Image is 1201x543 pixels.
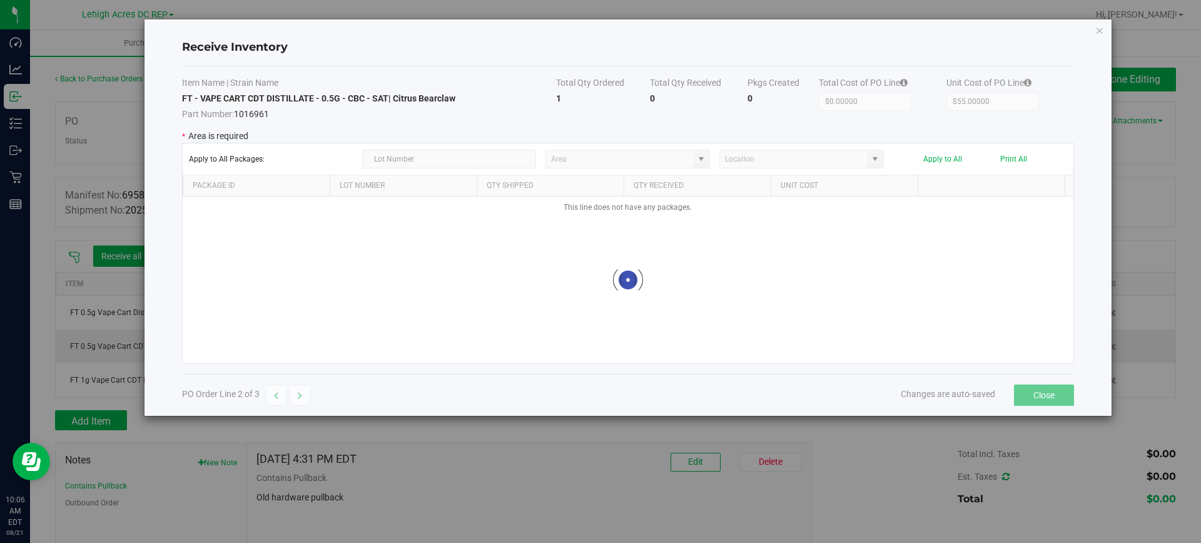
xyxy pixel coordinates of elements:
th: Package Id [183,175,330,197]
th: Item Name | Strain Name [182,76,557,92]
th: Lot Number [330,175,477,197]
button: Apply to All [923,155,962,163]
button: Print All [1000,155,1027,163]
th: Total Qty Ordered [556,76,649,92]
strong: 1 [556,93,561,103]
th: Total Qty Received [650,76,747,92]
span: Changes are auto-saved [901,389,995,399]
span: 1016961 [182,105,557,120]
iframe: Resource center [13,443,50,480]
strong: FT - VAPE CART CDT DISTILLATE - 0.5G - CBC - SAT | Citrus Bearclaw [182,93,455,103]
th: Qty Received [624,175,771,197]
th: Qty Shipped [477,175,624,197]
span: Area is required [188,131,248,141]
th: Unit Cost [771,175,918,197]
strong: 0 [747,93,753,103]
span: Apply to All Packages: [189,155,353,163]
th: Unit Cost of PO Line [946,76,1074,92]
input: Lot Number [362,150,536,168]
th: Total Cost of PO Line [819,76,946,92]
button: Close modal [1095,23,1104,38]
i: Specifying a total cost will update all package costs. [1024,78,1031,87]
i: Specifying a total cost will update all package costs. [900,78,908,87]
span: Part Number: [182,109,234,119]
button: Close [1014,385,1074,406]
strong: 0 [650,93,655,103]
h4: Receive Inventory [182,39,1074,56]
th: Pkgs Created [747,76,819,92]
span: PO Order Line 2 of 3 [182,389,260,399]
